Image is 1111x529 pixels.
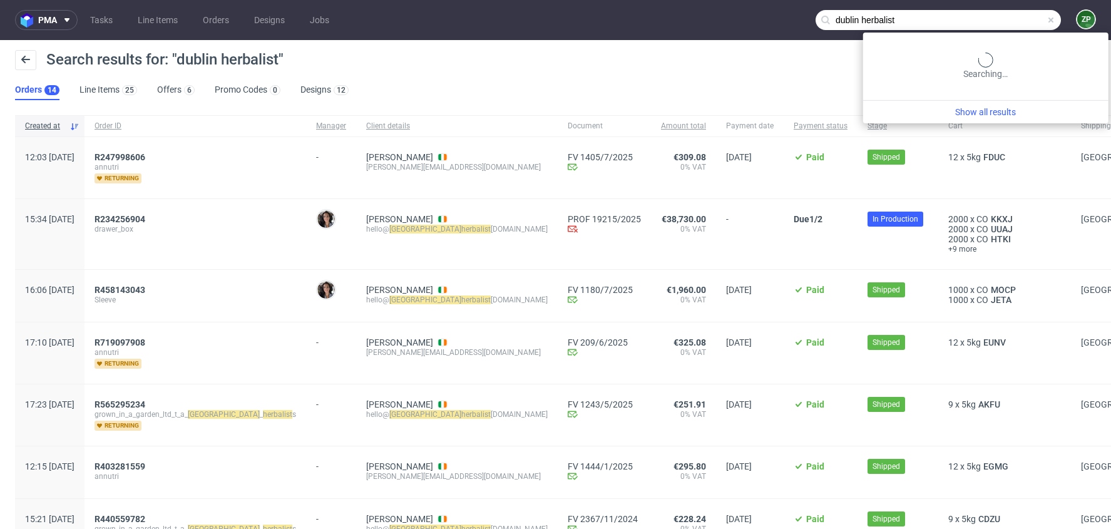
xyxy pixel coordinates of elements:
[873,461,900,472] span: Shipped
[95,285,145,295] span: R458143043
[948,152,958,162] span: 12
[981,152,1008,162] a: FDUC
[25,514,74,524] span: 15:21 [DATE]
[25,461,74,471] span: 12:15 [DATE]
[948,234,1061,244] div: x
[389,225,461,234] mark: [GEOGRAPHIC_DATA]
[48,86,56,95] div: 14
[948,461,958,471] span: 12
[337,86,346,95] div: 12
[948,399,1061,409] div: x
[46,51,284,68] span: Search results for: "dublin herbalist"
[673,461,706,471] span: €295.80
[316,394,346,409] div: -
[948,514,1061,524] div: x
[79,80,137,100] a: Line Items25
[726,399,752,409] span: [DATE]
[95,214,148,224] a: R234256904
[661,295,706,305] span: 0% VAT
[948,244,1061,254] a: +9 more
[667,285,706,295] span: €1,960.00
[125,86,134,95] div: 25
[988,234,1013,244] a: HTKI
[809,214,822,224] span: 1/2
[366,214,433,224] a: [PERSON_NAME]
[976,399,1003,409] a: AKFU
[25,285,74,295] span: 16:06 [DATE]
[948,214,1061,224] div: x
[873,513,900,525] span: Shipped
[461,225,491,234] mark: herbalist
[948,234,968,244] span: 2000
[568,285,641,295] a: FV 1180/7/2025
[317,281,335,299] img: Moreno Martinez Cristina
[366,285,433,295] a: [PERSON_NAME]
[661,224,706,234] span: 0% VAT
[316,121,346,131] span: Manager
[976,234,988,244] span: CO
[95,359,141,369] span: returning
[976,214,988,224] span: CO
[461,295,491,304] mark: herbalist
[726,285,752,295] span: [DATE]
[661,162,706,172] span: 0% VAT
[673,337,706,347] span: €325.08
[726,121,774,131] span: Payment date
[873,284,900,295] span: Shipped
[976,514,1003,524] a: CDZU
[366,514,433,524] a: [PERSON_NAME]
[95,152,148,162] a: R247998606
[317,210,335,228] img: Moreno Martinez Cristina
[948,337,1061,347] div: x
[794,121,847,131] span: Payment status
[948,514,953,524] span: 9
[806,152,824,162] span: Paid
[263,410,292,419] mark: herbalist
[95,285,148,295] a: R458143043
[389,410,461,419] mark: [GEOGRAPHIC_DATA]
[568,399,641,409] a: FV 1243/5/2025
[366,409,548,419] div: hello@ [DOMAIN_NAME]
[988,285,1018,295] span: MOCP
[366,152,433,162] a: [PERSON_NAME]
[366,295,548,305] div: hello@ [DOMAIN_NAME]
[988,295,1014,305] a: JETA
[661,471,706,481] span: 0% VAT
[157,80,195,100] a: Offers6
[366,347,548,357] div: [PERSON_NAME][EMAIL_ADDRESS][DOMAIN_NAME]
[366,121,548,131] span: Client details
[873,152,900,163] span: Shipped
[130,10,185,30] a: Line Items
[981,461,1011,471] span: EGMG
[83,10,120,30] a: Tasks
[302,10,337,30] a: Jobs
[25,399,74,409] span: 17:23 [DATE]
[95,337,145,347] span: R719097908
[976,224,988,234] span: CO
[25,214,74,224] span: 15:34 [DATE]
[366,224,548,234] div: hello@ [DOMAIN_NAME]
[568,337,641,347] a: FV 209/6/2025
[95,461,145,471] span: R403281559
[673,399,706,409] span: €251.91
[25,152,74,162] span: 12:03 [DATE]
[389,295,461,304] mark: [GEOGRAPHIC_DATA]
[95,514,145,524] span: R440559782
[981,337,1008,347] a: EUNV
[966,461,981,471] span: 5kg
[95,399,145,409] span: R565295234
[95,471,296,481] span: annutri
[806,461,824,471] span: Paid
[806,514,824,524] span: Paid
[988,214,1015,224] a: KKXJ
[794,214,809,224] span: Due
[300,80,349,100] a: Designs12
[273,86,277,95] div: 0
[868,121,928,131] span: Stage
[95,399,148,409] a: R565295234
